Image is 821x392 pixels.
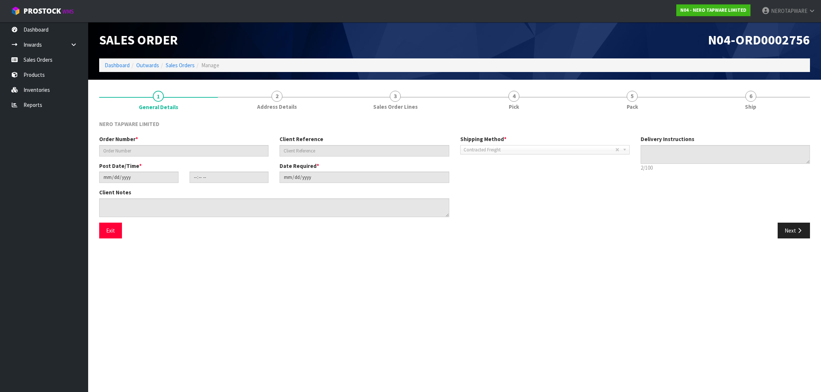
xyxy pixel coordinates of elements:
span: NERO TAPWARE LIMITED [99,121,159,127]
span: Contracted Freight [464,145,615,154]
span: Manage [201,62,219,69]
span: NEROTAPWARE [771,7,807,14]
span: Pick [509,103,519,111]
small: WMS [62,8,74,15]
span: 2 [271,91,282,102]
span: 3 [390,91,401,102]
span: Address Details [257,103,297,111]
label: Delivery Instructions [641,135,694,143]
label: Post Date/Time [99,162,142,170]
span: Sales Order Lines [373,103,418,111]
span: N04-ORD0002756 [708,32,810,48]
span: Sales Order [99,32,178,48]
a: Dashboard [105,62,130,69]
input: Order Number [99,145,269,157]
button: Next [778,223,810,238]
span: 5 [627,91,638,102]
a: Sales Orders [166,62,195,69]
span: ProStock [24,6,61,16]
label: Order Number [99,135,138,143]
p: 2/100 [641,164,810,172]
input: Client Reference [280,145,449,157]
span: General Details [99,115,810,244]
strong: N04 - NERO TAPWARE LIMITED [680,7,746,13]
span: General Details [139,103,178,111]
a: Outwards [136,62,159,69]
span: Ship [745,103,756,111]
label: Client Notes [99,188,131,196]
span: 4 [508,91,519,102]
span: Pack [627,103,638,111]
label: Date Required [280,162,319,170]
img: cube-alt.png [11,6,20,15]
button: Exit [99,223,122,238]
span: 1 [153,91,164,102]
label: Client Reference [280,135,323,143]
span: 6 [745,91,756,102]
label: Shipping Method [460,135,507,143]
